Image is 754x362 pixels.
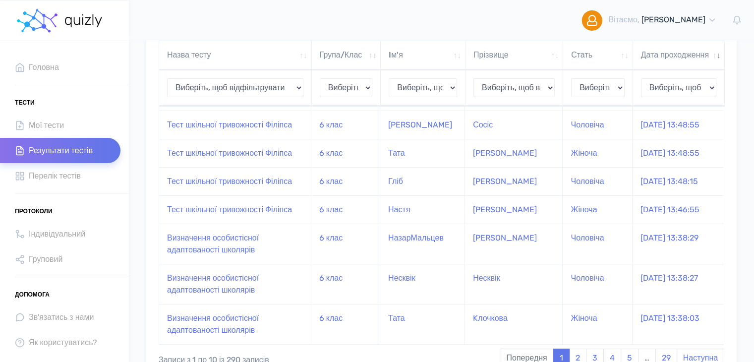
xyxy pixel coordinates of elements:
[633,304,724,344] td: [DATE] 13:38:03
[380,167,465,195] td: Гліб
[465,41,563,70] th: Прізвище: активувати для сортування стовпців за зростанням
[159,139,311,167] td: Тест шкільної тривожності Філіпса
[465,167,563,195] td: [PERSON_NAME]
[563,195,632,224] td: Жіноча
[633,41,725,70] th: Дата проходження: активувати для сортування стовпців за зростанням
[380,111,465,139] td: [PERSON_NAME]
[159,224,311,264] td: Визначення особистісної адаптованості школярів
[311,195,380,224] td: 6 клас
[29,119,64,132] span: Мої тести
[29,252,62,266] span: Груповий
[563,167,632,195] td: Чоловіча
[159,167,311,195] td: Тест шкільної тривожності Філіпса
[465,304,563,344] td: Kлочкова
[380,264,465,304] td: Несквік
[633,167,724,195] td: [DATE] 13:48:15
[15,95,35,110] span: Тести
[380,224,465,264] td: НазарМальцев
[563,139,632,167] td: Жіноча
[381,41,465,70] th: Iм'я: активувати для сортування стовпців за зростанням
[465,139,563,167] td: [PERSON_NAME]
[29,310,94,324] span: Зв'язатись з нами
[465,111,563,139] td: Сосіс
[380,304,465,344] td: Тата
[563,41,633,70] th: Стать: активувати для сортування стовпців за зростанням
[465,264,563,304] td: Несквік
[15,6,59,36] img: homepage
[15,0,104,40] a: homepage homepage
[633,224,724,264] td: [DATE] 13:38:29
[311,224,380,264] td: 6 клас
[465,195,563,224] td: [PERSON_NAME]
[633,195,724,224] td: [DATE] 13:46:55
[15,287,50,302] span: Допомога
[312,41,381,70] th: Група/Клас: активувати для сортування стовпців за зростанням
[465,224,563,264] td: [PERSON_NAME]
[64,14,104,27] img: homepage
[15,204,53,219] span: Протоколи
[29,169,81,182] span: Перелік тестів
[563,304,632,344] td: Жіноча
[633,111,724,139] td: [DATE] 13:48:55
[311,139,380,167] td: 6 клас
[641,15,705,24] span: [PERSON_NAME]
[633,264,724,304] td: [DATE] 13:38:27
[563,224,632,264] td: Чоловіча
[29,60,59,74] span: Головна
[311,167,380,195] td: 6 клас
[29,336,97,349] span: Як користуватись?
[29,144,93,157] span: Результати тестів
[563,264,632,304] td: Чоловіча
[159,111,311,139] td: Тест шкільної тривожності Філіпса
[311,111,380,139] td: 6 клас
[159,304,311,344] td: Визначення особистісної адаптованості школярів
[311,264,380,304] td: 6 клас
[311,304,380,344] td: 6 клас
[380,139,465,167] td: Тата
[380,195,465,224] td: Настя
[159,264,311,304] td: Визначення особистісної адаптованості школярів
[159,41,312,70] th: Назва тесту: активувати для сортування стовпців за зростанням
[159,195,311,224] td: Тест шкільної тривожності Філіпса
[563,111,632,139] td: Чоловіча
[29,227,85,241] span: Індивідуальний
[633,139,724,167] td: [DATE] 13:48:55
